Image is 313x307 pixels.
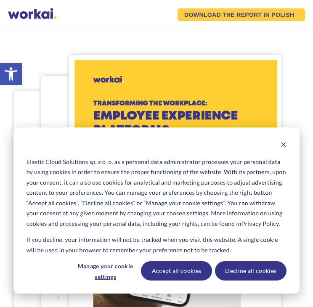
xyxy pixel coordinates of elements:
input: Your last name [135,45,268,61]
input: email messages* [2,122,8,127]
button: Accept all cookies [141,261,212,281]
div: Cookie banner [13,127,300,294]
p: email messages [11,121,48,127]
p: Elastic Cloud Solutions sp. z o. o. as a personal data administrator processes your personal data... [27,157,286,229]
span: Last name [135,34,167,43]
button: Dismiss cookie banner [281,140,286,151]
a: DOWNLOAD THE REPORTIN POLISHPolish flag [178,8,305,21]
em: DOWNLOAD THE REPORT [184,12,262,18]
a: Privacy Policy [241,219,279,229]
button: Manage your cookie settings [73,261,138,281]
button: Decline all cookies [215,261,286,281]
a: Terms of Use [212,75,240,81]
p: If you decline, your information will not be tracked when you visit this website. A single cookie... [27,235,286,255]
